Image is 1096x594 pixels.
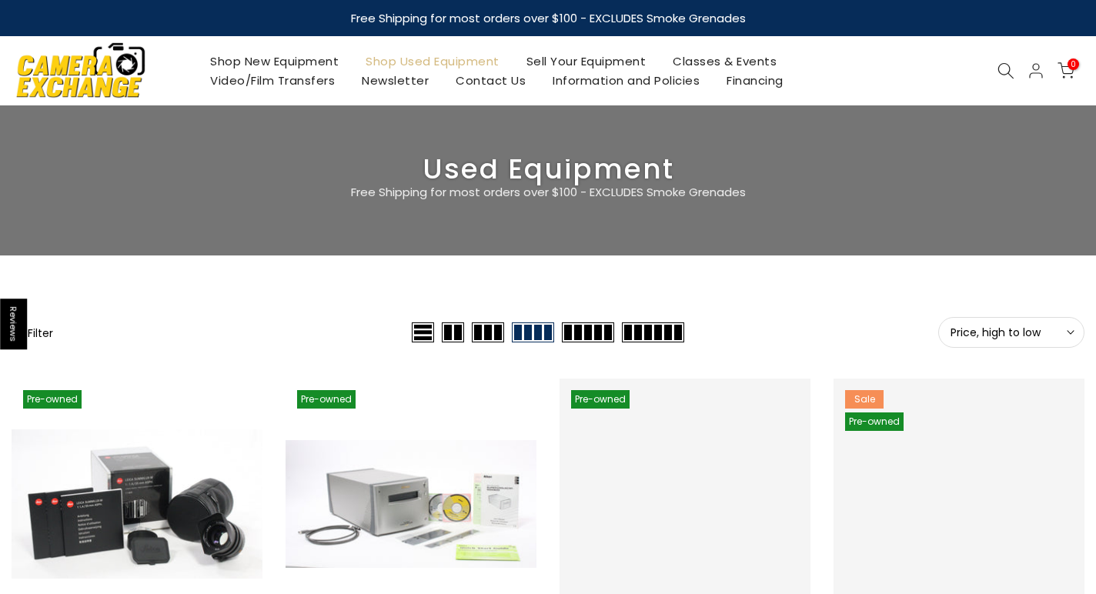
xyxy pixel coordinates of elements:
p: Free Shipping for most orders over $100 - EXCLUDES Smoke Grenades [259,183,837,202]
strong: Free Shipping for most orders over $100 - EXCLUDES Smoke Grenades [351,10,746,26]
h3: Used Equipment [12,159,1084,179]
a: Shop Used Equipment [353,52,513,71]
a: Information and Policies [540,71,713,90]
a: Newsletter [349,71,443,90]
a: Shop New Equipment [197,52,353,71]
button: Price, high to low [938,317,1084,348]
button: Show filters [12,325,53,340]
a: Video/Film Transfers [197,71,349,90]
a: Financing [713,71,797,90]
a: 0 [1058,62,1074,79]
a: Sell Your Equipment [513,52,660,71]
span: Price, high to low [951,325,1072,339]
a: Contact Us [443,71,540,90]
span: 0 [1068,58,1079,70]
a: Classes & Events [660,52,790,71]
